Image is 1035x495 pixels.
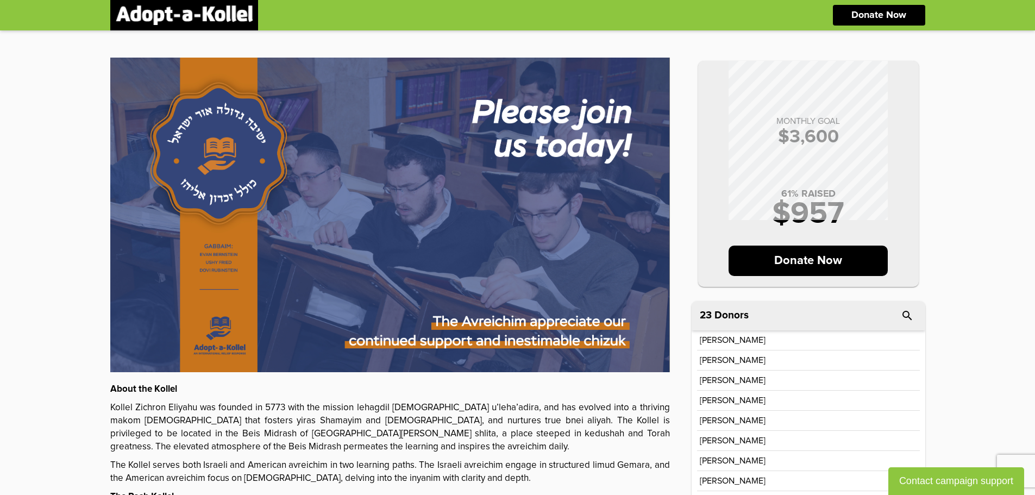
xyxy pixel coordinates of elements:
[888,467,1024,495] button: Contact campaign support
[851,10,906,20] p: Donate Now
[700,376,766,385] p: [PERSON_NAME]
[700,356,766,365] p: [PERSON_NAME]
[700,336,766,344] p: [PERSON_NAME]
[110,402,670,454] p: Kollel Zichron Eliyahu was founded in 5773 with the mission lehagdil [DEMOGRAPHIC_DATA] u’leha’ad...
[709,117,908,126] p: MONTHLY GOAL
[700,477,766,485] p: [PERSON_NAME]
[700,436,766,445] p: [PERSON_NAME]
[110,459,670,485] p: The Kollel serves both Israeli and American avreichim in two learning paths. The Israeli avreichi...
[700,456,766,465] p: [PERSON_NAME]
[116,5,253,25] img: logonobg.png
[729,246,888,276] p: Donate Now
[700,416,766,425] p: [PERSON_NAME]
[110,58,670,372] img: WwVJ83BnXx.hRfpiINgCa.jpg
[901,309,914,322] i: search
[709,128,908,146] p: $
[700,310,712,321] span: 23
[714,310,749,321] p: Donors
[110,385,177,394] strong: About the Kollel
[700,396,766,405] p: [PERSON_NAME]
